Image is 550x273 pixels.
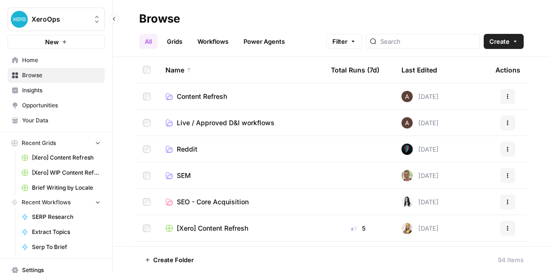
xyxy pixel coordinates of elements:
[192,34,234,49] a: Workflows
[489,37,510,46] span: Create
[401,117,439,128] div: [DATE]
[498,255,524,265] div: 94 Items
[8,35,105,49] button: New
[22,116,101,125] span: Your Data
[139,34,157,49] a: All
[8,53,105,68] a: Home
[8,83,105,98] a: Insights
[401,170,413,181] img: lmunieaapx9c9tryyoi7fiszj507
[165,92,316,101] a: Content Refresh
[153,255,194,265] span: Create Folder
[32,243,101,251] span: Serp To Brief
[8,195,105,209] button: Recent Workflows
[32,228,101,236] span: Extract Topics
[22,56,101,64] span: Home
[32,153,101,162] span: [Xero] Content Refresh
[165,197,316,207] a: SEO - Core Acquisition
[177,171,191,180] span: SEM
[401,144,413,155] img: ilf5qirlu51qf7ak37srxb41cqxu
[401,170,439,181] div: [DATE]
[401,196,439,208] div: [DATE]
[331,224,386,233] div: 5
[17,240,105,255] a: Serp To Brief
[177,224,248,233] span: [Xero] Content Refresh
[401,223,439,234] div: [DATE]
[401,196,413,208] img: zka6akx770trzh69562he2ydpv4t
[11,11,28,28] img: XeroOps Logo
[165,224,316,233] a: [Xero] Content Refresh
[32,184,101,192] span: Brief Writing by Locale
[331,57,379,83] div: Total Runs (7d)
[8,113,105,128] a: Your Data
[8,136,105,150] button: Recent Grids
[177,197,249,207] span: SEO - Core Acquisition
[401,57,437,83] div: Last Edited
[22,71,101,80] span: Browse
[161,34,188,49] a: Grids
[17,180,105,195] a: Brief Writing by Locale
[484,34,524,49] button: Create
[17,209,105,225] a: SERP Research
[22,101,101,110] span: Opportunities
[401,91,413,102] img: wtbmvrjo3qvncyiyitl6zoukl9gz
[17,165,105,180] a: [Xero] WIP Content Refresh
[8,68,105,83] a: Browse
[238,34,291,49] a: Power Agents
[22,139,56,147] span: Recent Grids
[401,144,439,155] div: [DATE]
[32,169,101,177] span: [Xero] WIP Content Refresh
[8,8,105,31] button: Workspace: XeroOps
[8,98,105,113] a: Opportunities
[31,15,88,24] span: XeroOps
[45,37,59,47] span: New
[165,57,316,83] div: Name
[165,118,316,128] a: Live / Approved D&I workflows
[32,213,101,221] span: SERP Research
[326,34,362,49] button: Filter
[495,57,520,83] div: Actions
[17,150,105,165] a: [Xero] Content Refresh
[401,223,413,234] img: ygsh7oolkwauxdw54hskm6m165th
[401,117,413,128] img: wtbmvrjo3qvncyiyitl6zoukl9gz
[17,225,105,240] a: Extract Topics
[177,92,227,101] span: Content Refresh
[380,37,476,46] input: Search
[22,198,71,207] span: Recent Workflows
[165,171,316,180] a: SEM
[177,145,197,154] span: Reddit
[332,37,347,46] span: Filter
[139,252,199,267] button: Create Folder
[139,11,180,26] div: Browse
[22,86,101,95] span: Insights
[165,145,316,154] a: Reddit
[177,118,275,128] span: Live / Approved D&I workflows
[401,91,439,102] div: [DATE]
